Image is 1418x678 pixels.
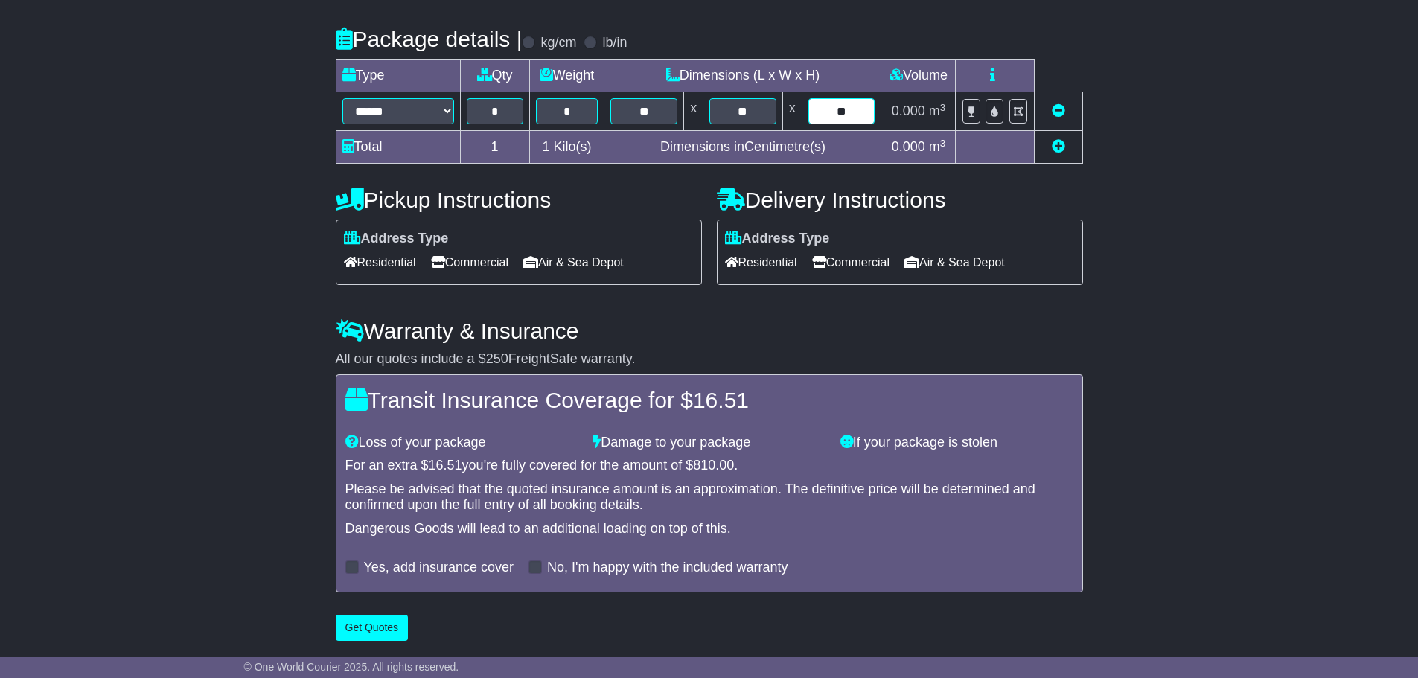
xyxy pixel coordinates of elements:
td: x [684,92,703,131]
label: Address Type [725,231,830,247]
td: Dimensions in Centimetre(s) [604,131,881,164]
div: All our quotes include a $ FreightSafe warranty. [336,351,1083,368]
label: lb/in [602,35,627,51]
h4: Package details | [336,27,523,51]
div: If your package is stolen [833,435,1081,451]
label: kg/cm [540,35,576,51]
div: For an extra $ you're fully covered for the amount of $ . [345,458,1073,474]
sup: 3 [940,138,946,149]
label: No, I'm happy with the included warranty [547,560,788,576]
a: Remove this item [1052,103,1065,118]
span: 16.51 [429,458,462,473]
td: x [782,92,802,131]
h4: Transit Insurance Coverage for $ [345,388,1073,412]
span: 16.51 [693,388,749,412]
span: Air & Sea Depot [904,251,1005,274]
span: Commercial [812,251,890,274]
h4: Pickup Instructions [336,188,702,212]
span: Residential [344,251,416,274]
td: Volume [881,60,956,92]
span: 0.000 [892,139,925,154]
div: Please be advised that the quoted insurance amount is an approximation. The definitive price will... [345,482,1073,514]
span: m [929,103,946,118]
sup: 3 [940,102,946,113]
label: Address Type [344,231,449,247]
span: Commercial [431,251,508,274]
a: Add new item [1052,139,1065,154]
label: Yes, add insurance cover [364,560,514,576]
span: 250 [486,351,508,366]
td: Qty [460,60,529,92]
td: Kilo(s) [529,131,604,164]
div: Damage to your package [585,435,833,451]
h4: Delivery Instructions [717,188,1083,212]
span: m [929,139,946,154]
span: 810.00 [693,458,734,473]
td: Dimensions (L x W x H) [604,60,881,92]
td: 1 [460,131,529,164]
span: 0.000 [892,103,925,118]
span: © One World Courier 2025. All rights reserved. [244,661,459,673]
h4: Warranty & Insurance [336,319,1083,343]
button: Get Quotes [336,615,409,641]
td: Type [336,60,460,92]
div: Dangerous Goods will lead to an additional loading on top of this. [345,521,1073,537]
span: Residential [725,251,797,274]
td: Weight [529,60,604,92]
span: Air & Sea Depot [523,251,624,274]
span: 1 [542,139,549,154]
td: Total [336,131,460,164]
div: Loss of your package [338,435,586,451]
